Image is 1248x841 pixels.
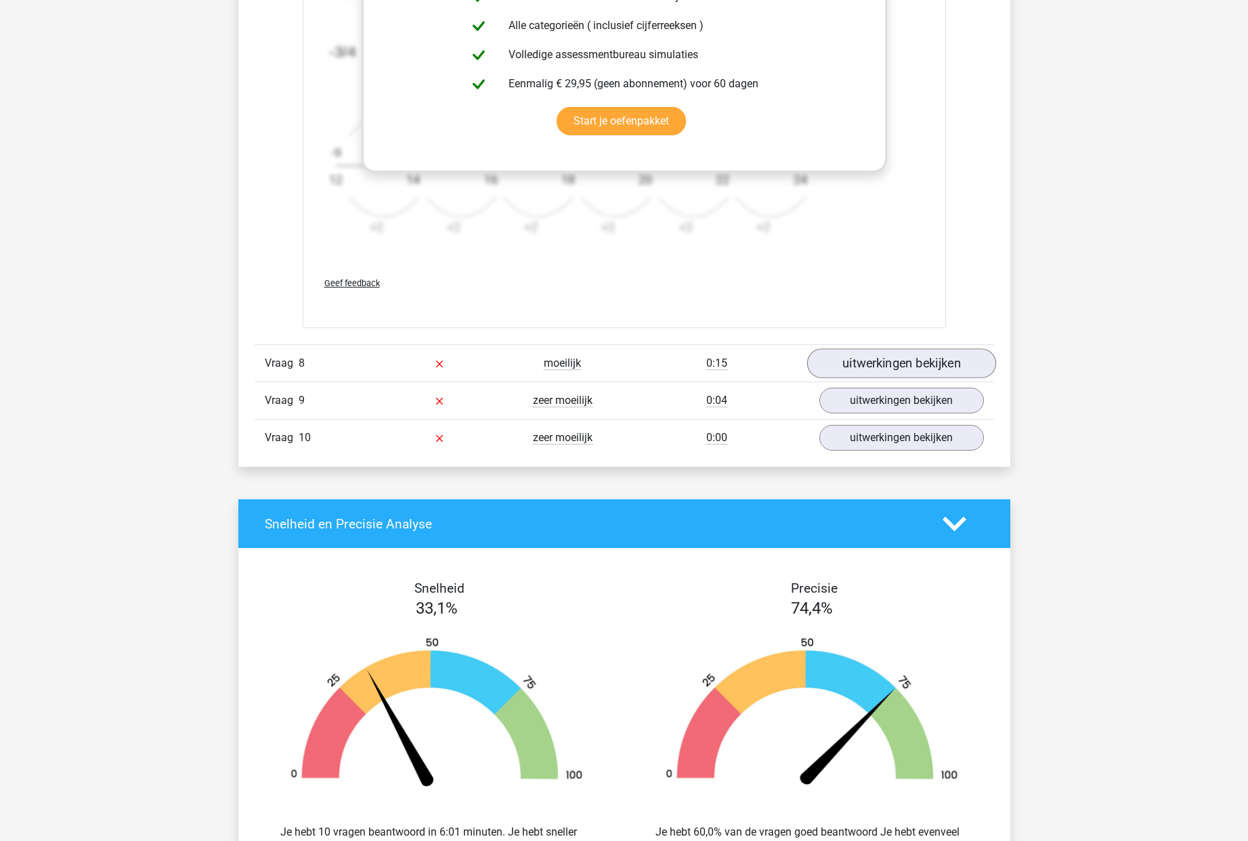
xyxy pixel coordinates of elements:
[533,394,593,407] span: zeer moeilijk
[324,278,380,288] span: Geef feedback
[544,357,581,370] span: moeilijk
[265,430,299,446] span: Vraag
[299,394,305,407] span: 9
[706,431,727,445] span: 0:00
[483,173,497,187] text: 16
[806,348,995,378] a: uitwerkingen bekijken
[557,107,686,135] a: Start je oefenpakket
[819,388,984,413] a: uitwerkingen bekijken
[265,581,614,596] h4: Snelheid
[330,145,341,160] text: -9
[329,43,356,60] tspan: -3/4
[265,392,299,409] span: Vraag
[299,357,305,369] span: 8
[706,357,727,370] span: 0:15
[370,220,383,234] text: +2
[601,220,615,234] text: +2
[533,431,593,445] span: zeer moeilijk
[561,173,574,187] text: 18
[756,220,770,234] text: +2
[819,425,984,451] a: uitwerkingen bekijken
[793,173,806,187] text: 24
[524,220,538,234] text: +2
[416,599,458,618] span: 33,1%
[645,637,979,792] img: 74.2161dc2803b4.png
[299,431,311,444] span: 10
[679,220,693,234] text: +2
[447,220,460,234] text: +2
[639,173,652,187] text: 20
[640,581,989,596] h4: Precisie
[791,599,833,618] span: 74,4%
[329,173,343,187] text: 12
[265,355,299,371] span: Vraag
[406,173,420,187] text: 14
[716,173,729,187] text: 22
[706,394,727,407] span: 0:04
[270,637,604,792] img: 33.3e647939b569.png
[265,516,922,532] h4: Snelheid en Precisie Analyse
